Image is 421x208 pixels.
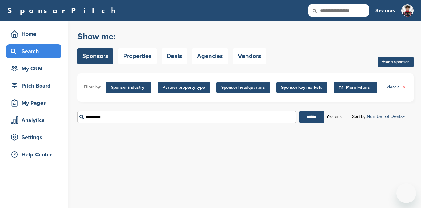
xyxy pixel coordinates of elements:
h2: Show me: [77,31,266,42]
a: Analytics [6,113,61,127]
li: Filter by: [84,84,101,91]
iframe: Button to launch messaging window [396,183,416,203]
a: Home [6,27,61,41]
a: Help Center [6,147,61,162]
span: More Filters [339,84,374,91]
img: Seamus pic [401,4,414,17]
a: Agencies [192,48,228,64]
a: clear all× [387,84,406,91]
div: My Pages [9,97,61,108]
div: Search [9,46,61,57]
a: Search [6,44,61,58]
span: Partner property type [163,84,205,91]
a: SponsorPitch [7,6,120,14]
div: Help Center [9,149,61,160]
div: Analytics [9,115,61,126]
a: Number of Deals [367,113,405,120]
a: Pitch Board [6,79,61,93]
div: Sort by: [352,114,405,119]
a: My CRM [6,61,61,76]
a: Seamus [375,4,395,17]
a: Vendors [233,48,266,64]
div: Home [9,29,61,40]
div: Pitch Board [9,80,61,91]
h3: Seamus [375,6,395,15]
div: My CRM [9,63,61,74]
a: Sponsors [77,48,113,64]
span: × [403,84,406,91]
a: My Pages [6,96,61,110]
a: Deals [162,48,187,64]
div: Settings [9,132,61,143]
b: 0 [327,114,330,120]
span: Sponsor industry [111,84,146,91]
div: results [324,112,346,122]
a: Properties [118,48,157,64]
a: Settings [6,130,61,144]
span: Sponsor headquarters [221,84,265,91]
a: Add Sponsor [378,57,414,67]
span: Sponsor key markets [281,84,322,91]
